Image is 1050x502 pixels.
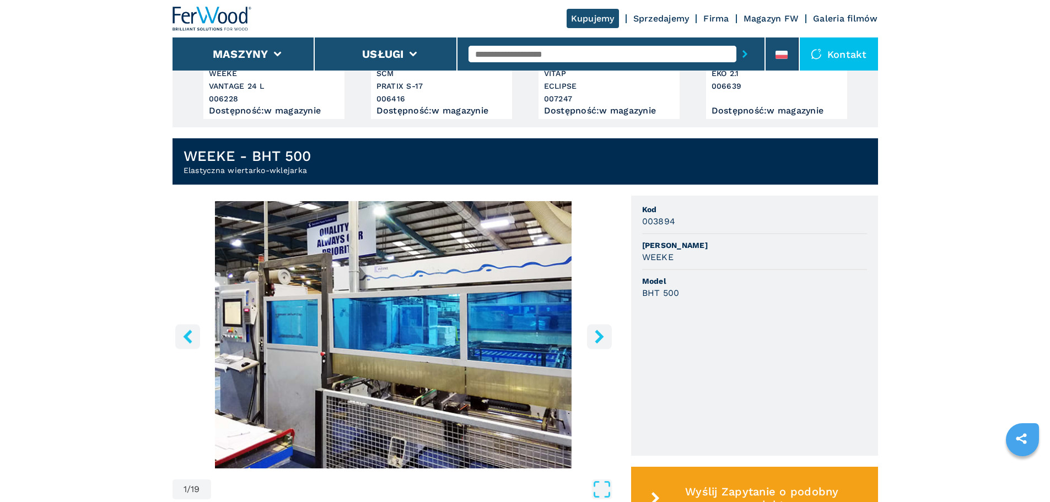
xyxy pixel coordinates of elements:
[811,48,822,60] img: Kontakt
[191,485,200,494] span: 19
[1008,425,1035,452] a: sharethis
[1003,452,1042,494] iframe: Chat
[642,251,674,263] h3: WEEKE
[736,41,753,67] button: submit-button
[642,287,680,299] h3: BHT 500
[173,201,615,468] div: Go to Slide 1
[213,47,268,61] button: Maszyny
[376,108,507,114] div: Dostępność : w magazynie
[633,13,690,24] a: Sprzedajemy
[209,108,339,114] div: Dostępność : w magazynie
[800,37,878,71] div: Kontakt
[642,204,867,215] span: Kod
[642,215,676,228] h3: 003894
[712,108,842,114] div: Dostępność : w magazynie
[744,13,799,24] a: Magazyn FW
[813,13,878,24] a: Galeria filmów
[214,479,612,499] button: Open Fullscreen
[184,485,187,494] span: 1
[567,9,619,28] a: Kupujemy
[184,147,311,165] h1: WEEKE - BHT 500
[544,67,674,105] h3: VITAP ECLIPSE 007247
[712,55,842,93] h3: BREMA EKO 2.1 006639
[544,108,674,114] div: Dostępność : w magazynie
[175,324,200,349] button: left-button
[642,276,867,287] span: Model
[703,13,729,24] a: Firma
[362,47,404,61] button: Usługi
[173,7,252,31] img: Ferwood
[376,67,507,105] h3: SCM PRATIX S-17 006416
[587,324,612,349] button: right-button
[173,201,615,468] img: Elastyczna wiertarko-wklejarka WEEKE BHT 500
[209,67,339,105] h3: WEEKE VANTAGE 24 L 006228
[184,165,311,176] h2: Elastyczna wiertarko-wklejarka
[187,485,191,494] span: /
[642,240,867,251] span: [PERSON_NAME]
